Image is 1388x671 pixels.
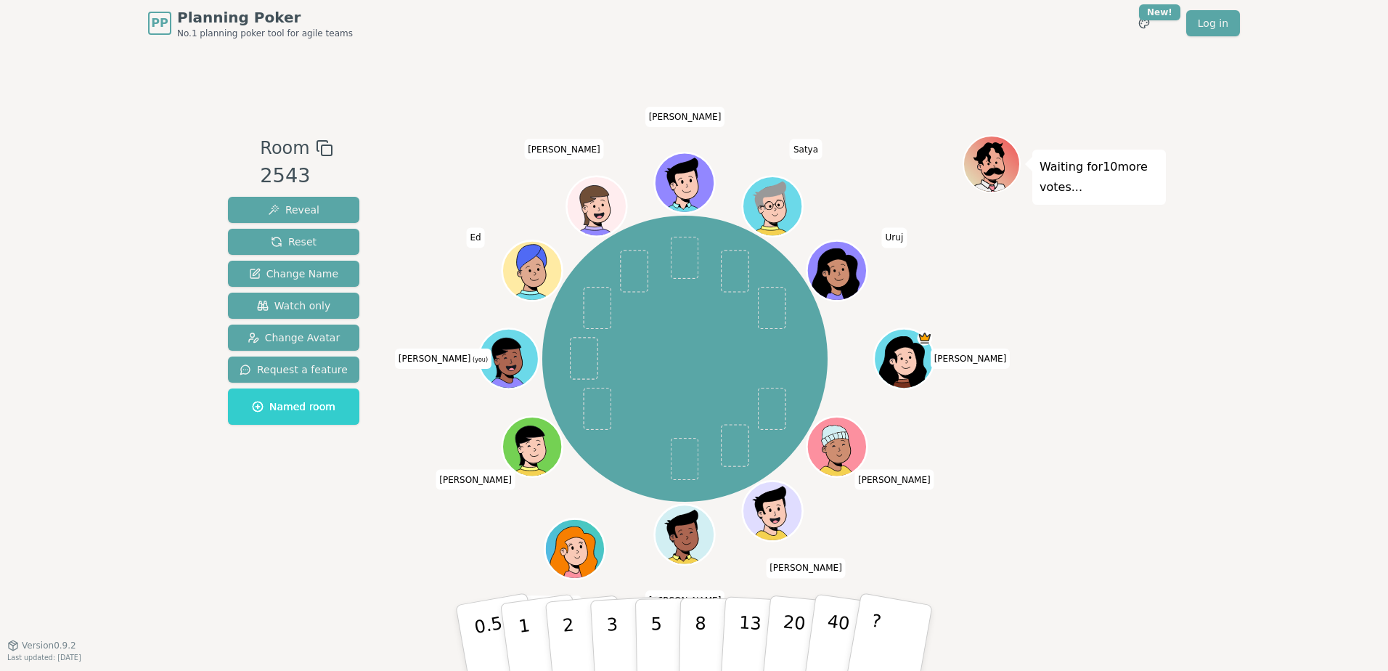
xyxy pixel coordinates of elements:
[931,349,1011,369] span: Click to change your name
[1186,10,1240,36] a: Log in
[249,267,338,281] span: Change Name
[177,28,353,39] span: No.1 planning poker tool for agile teams
[7,640,76,651] button: Version0.9.2
[466,227,484,248] span: Click to change your name
[257,298,331,313] span: Watch only
[260,135,309,161] span: Room
[228,293,359,319] button: Watch only
[151,15,168,32] span: PP
[882,227,907,248] span: Click to change your name
[502,595,582,616] span: Click to change your name
[228,229,359,255] button: Reset
[228,197,359,223] button: Reveal
[177,7,353,28] span: Planning Poker
[271,235,317,249] span: Reset
[471,357,489,363] span: (you)
[790,139,822,160] span: Click to change your name
[228,389,359,425] button: Named room
[1131,10,1157,36] button: New!
[766,558,846,578] span: Click to change your name
[22,640,76,651] span: Version 0.9.2
[854,469,934,489] span: Click to change your name
[228,357,359,383] button: Request a feature
[228,261,359,287] button: Change Name
[7,654,81,662] span: Last updated: [DATE]
[645,590,725,611] span: Click to change your name
[252,399,335,414] span: Named room
[1040,157,1159,198] p: Waiting for 10 more votes...
[228,325,359,351] button: Change Avatar
[148,7,353,39] a: PPPlanning PokerNo.1 planning poker tool for agile teams
[260,161,332,191] div: 2543
[481,330,537,387] button: Click to change your avatar
[1139,4,1180,20] div: New!
[918,330,933,346] span: Nancy is the host
[240,362,348,377] span: Request a feature
[645,107,725,127] span: Click to change your name
[395,349,491,369] span: Click to change your name
[268,203,319,217] span: Reveal
[524,139,604,160] span: Click to change your name
[436,469,515,489] span: Click to change your name
[248,330,340,345] span: Change Avatar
